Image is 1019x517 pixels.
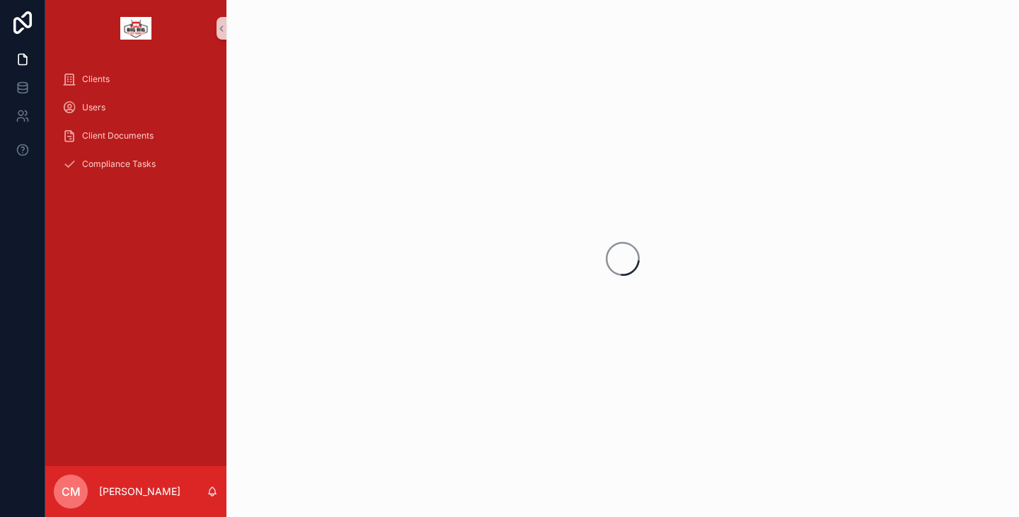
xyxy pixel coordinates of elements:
[82,74,110,85] span: Clients
[54,151,218,177] a: Compliance Tasks
[82,158,156,170] span: Compliance Tasks
[82,102,105,113] span: Users
[54,123,218,149] a: Client Documents
[99,484,180,499] p: [PERSON_NAME]
[120,17,152,40] img: App logo
[62,483,81,500] span: CM
[54,66,218,92] a: Clients
[45,57,226,195] div: scrollable content
[82,130,154,141] span: Client Documents
[54,95,218,120] a: Users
